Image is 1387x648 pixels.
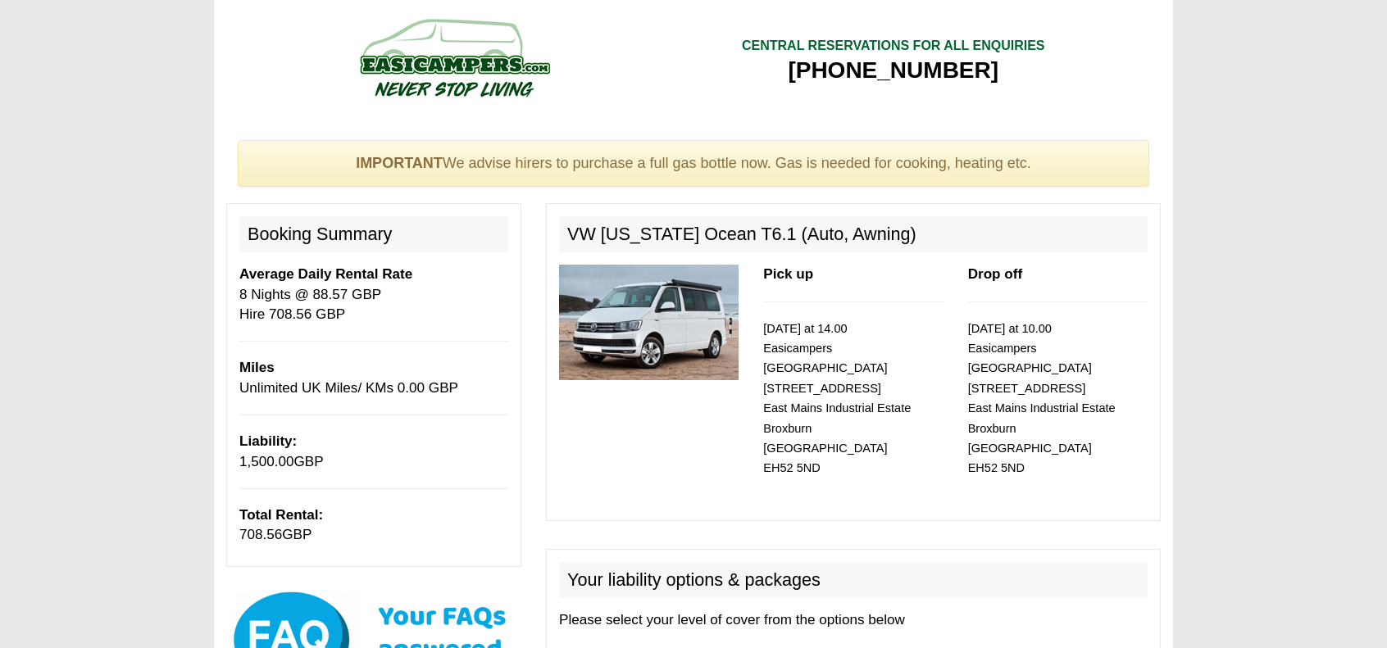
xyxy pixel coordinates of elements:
b: Miles [239,360,275,375]
h2: Booking Summary [239,216,508,252]
small: [DATE] at 14.00 Easicampers [GEOGRAPHIC_DATA] [STREET_ADDRESS] East Mains Industrial Estate Broxb... [763,322,911,475]
p: GBP [239,505,508,546]
p: 8 Nights @ 88.57 GBP Hire 708.56 GBP [239,265,508,324]
small: [DATE] at 10.00 Easicampers [GEOGRAPHIC_DATA] [STREET_ADDRESS] East Mains Industrial Estate Broxb... [968,322,1116,475]
img: 315.jpg [559,265,739,380]
b: Drop off [968,266,1022,282]
b: Average Daily Rental Rate [239,266,412,282]
b: Liability: [239,433,297,449]
img: campers-checkout-logo.png [298,12,610,102]
span: 708.56 [239,527,282,542]
span: 1,500.00 [239,454,294,469]
b: Total Rental: [239,507,323,523]
div: CENTRAL RESERVATIONS FOR ALL ENQUIRIES [742,37,1045,56]
p: Please select your level of cover from the options below [559,610,1148,630]
div: We advise hirers to purchase a full gas bottle now. Gas is needed for cooking, heating etc. [238,140,1149,188]
p: GBP [239,432,508,472]
h2: VW [US_STATE] Ocean T6.1 (Auto, Awning) [559,216,1148,252]
b: Pick up [763,266,813,282]
div: [PHONE_NUMBER] [742,56,1045,85]
p: Unlimited UK Miles/ KMs 0.00 GBP [239,358,508,398]
h2: Your liability options & packages [559,562,1148,598]
strong: IMPORTANT [356,155,443,171]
